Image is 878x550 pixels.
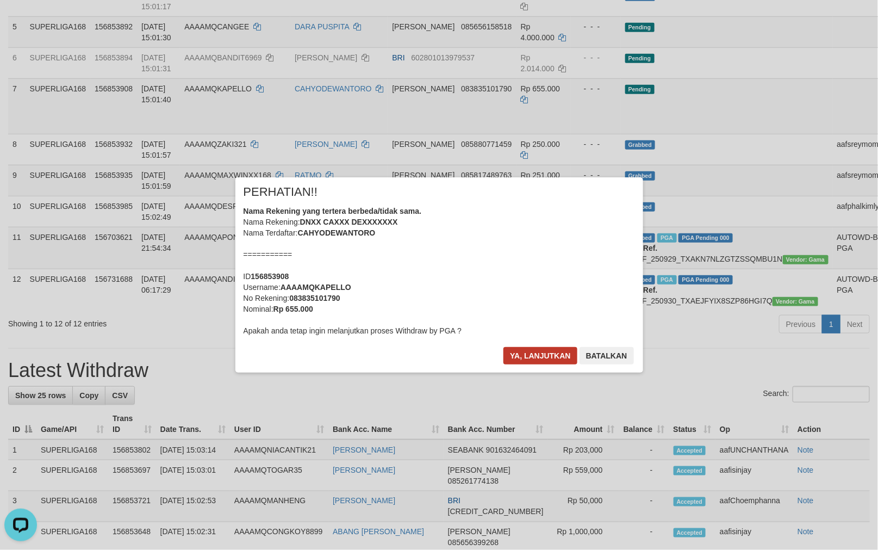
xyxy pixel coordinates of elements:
[244,206,635,336] div: Nama Rekening: Nama Terdaftar: =========== ID Username: No Rekening: Nominal: Apakah anda tetap i...
[4,4,37,37] button: Open LiveChat chat widget
[244,187,318,197] span: PERHATIAN!!
[251,272,289,281] b: 156853908
[300,218,398,226] b: DNXX CAXXX DEXXXXXXX
[580,347,634,364] button: Batalkan
[244,207,422,215] b: Nama Rekening yang tertera berbeda/tidak sama.
[503,347,577,364] button: Ya, lanjutkan
[281,283,351,292] b: AAAAMQKAPELLO
[273,305,313,313] b: Rp 655.000
[298,228,376,237] b: CAHYODEWANTORO
[289,294,340,302] b: 083835101790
